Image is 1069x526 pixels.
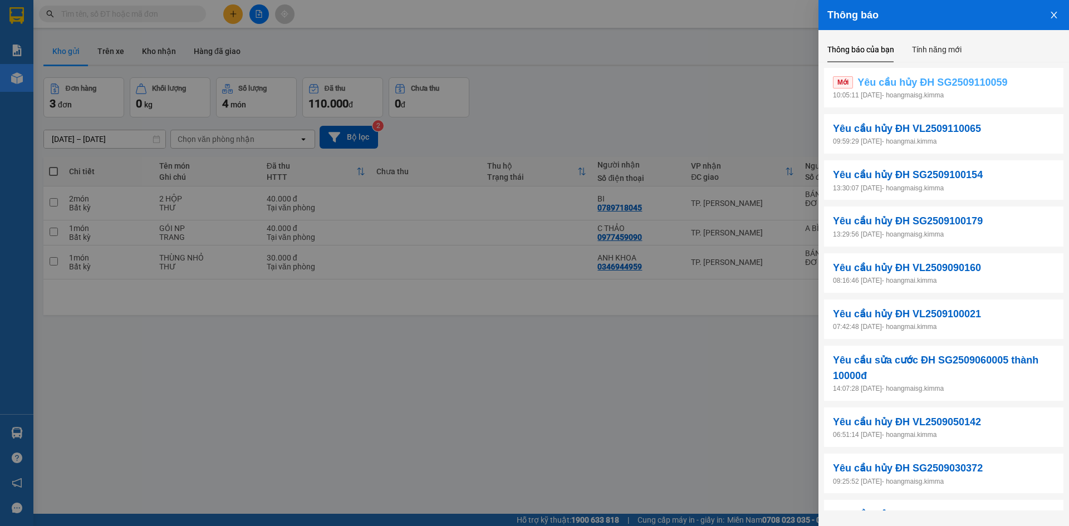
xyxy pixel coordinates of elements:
p: 14:07:28 [DATE] - hoangmaisg.kimma [833,384,1055,394]
span: Yêu cầu hủy ĐH SG2509100154 [833,167,983,183]
span: Yêu cầu hủy ĐH SG2509100179 [833,213,983,229]
p: 09:59:29 [DATE] - hoangmai.kimma [833,136,1055,147]
p: 09:25:52 [DATE] - hoangmaisg.kimma [833,476,1055,487]
span: close [1050,11,1058,19]
p: 13:30:07 [DATE] - hoangmaisg.kimma [833,183,1055,194]
span: Mới [833,76,853,89]
span: Yêu cầu sửa cước ĐH SG2509060005 thành 10000đ [833,352,1055,384]
p: 07:42:48 [DATE] - hoangmai.kimma [833,322,1055,332]
div: Tính năng mới [912,43,962,56]
span: Yêu cầu hủy ĐH SG2509030372 [833,460,983,476]
div: Thông báo [827,9,1060,21]
div: Thông báo của bạn [827,43,894,56]
span: Yêu cầu hủy ĐH VL2509110065 [833,121,981,136]
span: Yêu cầu hủy ĐH SG2509110059 [857,75,1007,90]
span: Yêu cầu hủy ĐH VL2509050142 [833,414,981,430]
span: Yêu cầu hủy ĐH VL2509100021 [833,306,981,322]
p: 10:05:11 [DATE] - hoangmaisg.kimma [833,90,1055,101]
p: 13:29:56 [DATE] - hoangmaisg.kimma [833,229,1055,240]
span: Yêu cầu hủy ĐH VL2509030122 [833,507,981,522]
p: 08:16:46 [DATE] - hoangmai.kimma [833,276,1055,286]
span: Yêu cầu hủy ĐH VL2509090160 [833,260,981,276]
p: 06:51:14 [DATE] - hoangmai.kimma [833,430,1055,440]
